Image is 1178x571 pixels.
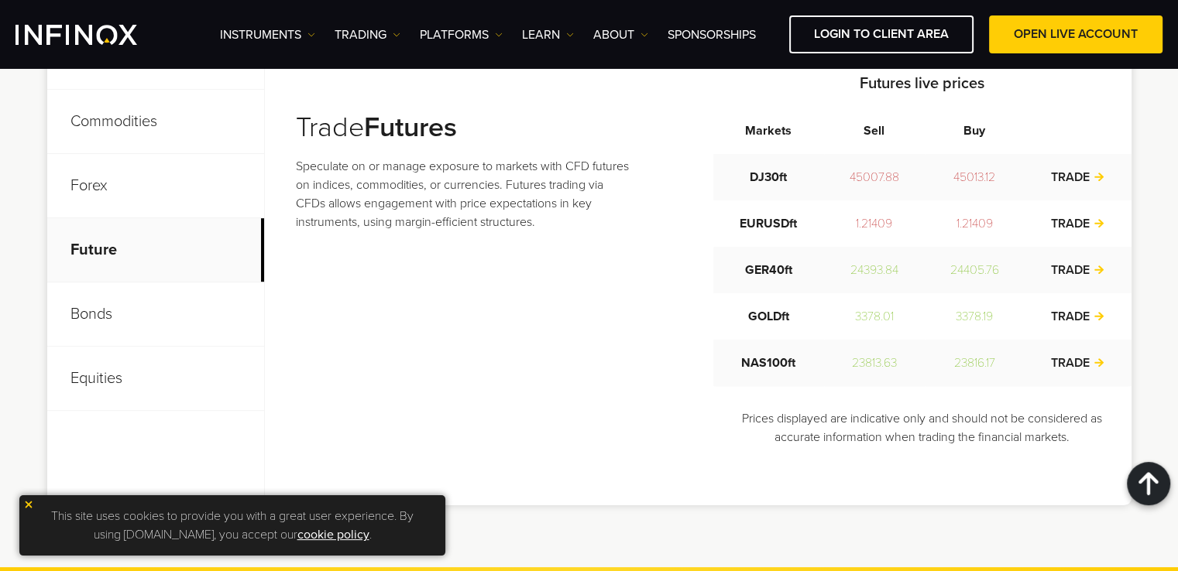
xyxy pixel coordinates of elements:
td: 24405.76 [925,247,1025,293]
a: Instruments [220,26,315,44]
h3: Trade [296,111,630,145]
td: DJ30ft [713,154,824,200]
a: cookie policy [297,527,369,542]
p: Forex [47,154,264,218]
td: NAS100ft [713,340,824,386]
a: Learn [522,26,574,44]
p: Speculate on or manage exposure to markets with CFD futures on indices, commodities, or currencie... [296,157,630,231]
a: TRADE [1051,216,1105,231]
a: TRADE [1051,262,1105,278]
td: 23813.63 [824,340,925,386]
td: GER40ft [713,247,824,293]
td: 1.21409 [925,200,1025,247]
a: TRADING [335,26,400,44]
p: Equities [47,347,264,411]
th: Sell [824,108,925,154]
a: PLATFORMS [420,26,503,44]
td: 45013.12 [925,154,1025,200]
a: TRADE [1051,309,1105,324]
td: 45007.88 [824,154,925,200]
th: Markets [713,108,824,154]
a: OPEN LIVE ACCOUNT [989,15,1163,53]
img: yellow close icon [23,499,34,510]
p: Bonds [47,282,264,347]
p: Commodities [47,90,264,154]
a: INFINOX Logo [15,25,173,45]
a: ABOUT [593,26,648,44]
p: This site uses cookies to provide you with a great user experience. By using [DOMAIN_NAME], you a... [27,503,438,548]
strong: Futures [364,111,457,144]
p: Future [47,218,264,282]
a: SPONSORSHIPS [668,26,756,44]
td: GOLDft [713,293,824,340]
a: LOGIN TO CLIENT AREA [789,15,974,53]
strong: Futures live prices [860,74,984,93]
td: 1.21409 [824,200,925,247]
a: TRADE [1051,169,1105,185]
td: 3378.19 [925,293,1025,340]
td: 23816.17 [925,340,1025,386]
th: Buy [925,108,1025,154]
a: TRADE [1051,355,1105,371]
p: Prices displayed are indicative only and should not be considered as accurate information when tr... [713,409,1132,446]
td: 3378.01 [824,293,925,340]
td: EURUSDft [713,200,824,247]
td: 24393.84 [824,247,925,293]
